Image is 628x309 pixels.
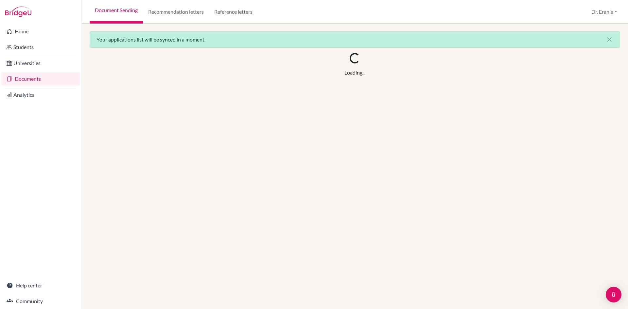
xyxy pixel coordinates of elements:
a: Analytics [1,88,80,101]
a: Documents [1,72,80,85]
div: Your applications list will be synced in a moment. [90,31,620,48]
img: Bridge-U [5,7,31,17]
div: Loading... [344,69,365,77]
a: Universities [1,57,80,70]
button: Dr. Eranie [588,6,620,18]
a: Students [1,41,80,54]
a: Home [1,25,80,38]
div: Open Intercom Messenger [606,287,621,302]
a: Community [1,295,80,308]
button: Close [599,32,620,47]
a: Help center [1,279,80,292]
i: close [605,36,613,43]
